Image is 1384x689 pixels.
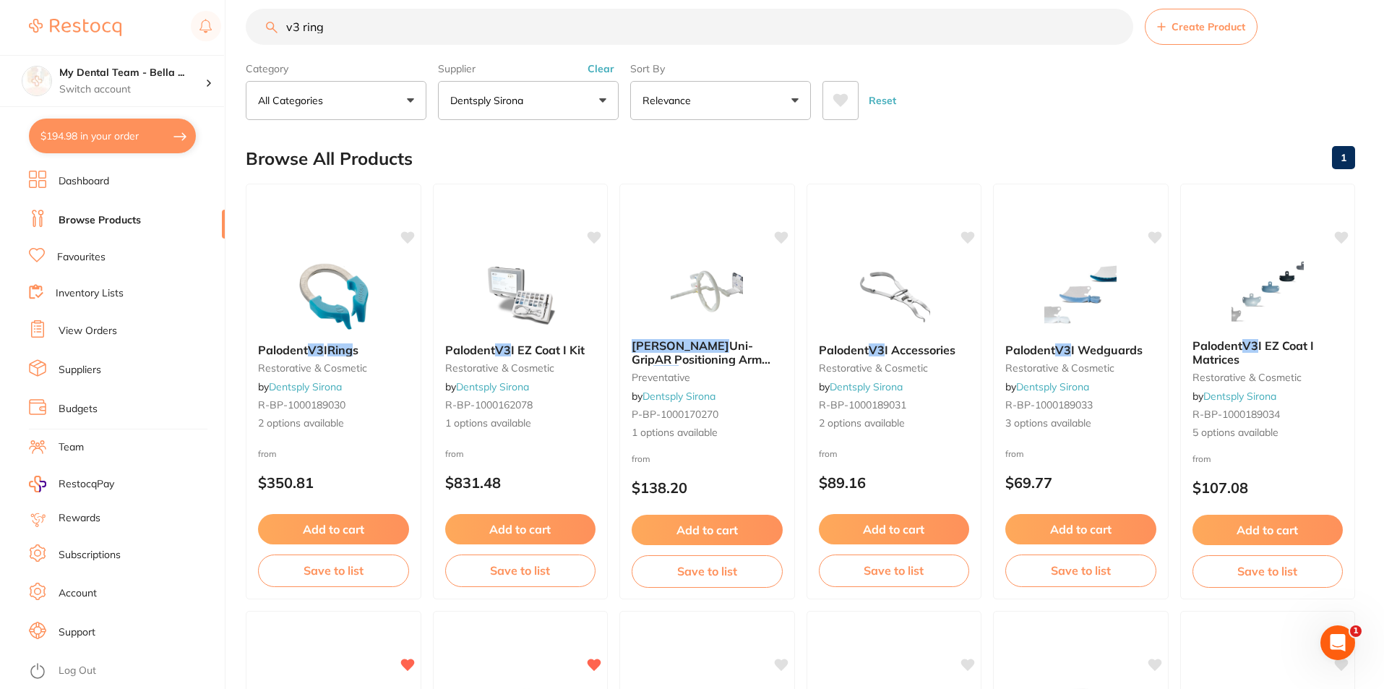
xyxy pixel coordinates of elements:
button: Save to list [819,555,970,586]
button: Add to cart [1192,515,1344,545]
b: Palodent V3 I EZ Coat I Matrices [1192,339,1344,366]
span: P-BP-1000170270 [632,408,718,421]
a: Account [59,586,97,601]
a: Dentsply Sirona [269,380,342,393]
span: Palodent [445,343,495,357]
b: Rinn Uni-GripAR Positioning Arm and Ring [632,339,783,366]
a: Browse Products [59,213,141,228]
a: Budgets [59,402,98,416]
p: $831.48 [445,474,596,491]
a: Suppliers [59,363,101,377]
span: from [445,448,464,459]
h2: Browse All Products [246,149,413,169]
small: restorative & cosmetic [1005,362,1156,374]
span: from [1192,453,1211,464]
a: Support [59,625,95,640]
span: s [353,343,358,357]
img: Palodent V3 I Accessories [847,260,941,332]
p: All Categories [258,93,329,108]
small: restorative & cosmetic [819,362,970,374]
p: $138.20 [632,479,783,496]
span: by [819,380,903,393]
iframe: Intercom live chat [1320,625,1355,660]
input: Search Products [246,9,1133,45]
b: Palodent V3 I Rings [258,343,409,356]
em: V3 [1055,343,1071,357]
b: Palodent V3 I Wedguards [1005,343,1156,356]
em: V3 [869,343,885,357]
button: Save to list [632,555,783,587]
em: Ring [327,343,353,357]
button: Add to cart [819,514,970,544]
p: $69.77 [1005,474,1156,491]
small: restorative & cosmetic [445,362,596,374]
p: $350.81 [258,474,409,491]
img: My Dental Team - Bella Vista [22,67,51,95]
span: I [324,343,327,357]
span: R-BP-1000189031 [819,398,906,411]
small: preventative [632,372,783,383]
button: Relevance [630,81,811,120]
a: Team [59,440,84,455]
span: by [1005,380,1089,393]
span: by [632,390,715,403]
a: Log Out [59,664,96,678]
label: Sort By [630,62,811,75]
a: Inventory Lists [56,286,124,301]
em: V3 [495,343,511,357]
button: Log Out [29,660,220,683]
button: Add to cart [1005,514,1156,544]
b: Palodent V3 I EZ Coat I Kit [445,343,596,356]
span: from [632,453,650,464]
span: I Wedguards [1071,343,1143,357]
a: Subscriptions [59,548,121,562]
p: $107.08 [1192,479,1344,496]
button: $194.98 in your order [29,119,196,153]
h4: My Dental Team - Bella Vista [59,66,205,80]
span: Palodent [258,343,308,357]
img: Palodent V3 I EZ Coat I Matrices [1221,255,1315,328]
span: R-BP-1000189034 [1192,408,1280,421]
button: All Categories [246,81,426,120]
span: by [445,380,529,393]
span: Palodent [1192,338,1242,353]
span: 1 options available [632,426,783,440]
p: $89.16 [819,474,970,491]
span: RestocqPay [59,477,114,492]
label: Category [246,62,426,75]
small: restorative & cosmetic [258,362,409,374]
label: Supplier [438,62,619,75]
a: Dashboard [59,174,109,189]
span: by [1192,390,1276,403]
a: RestocqPay [29,476,114,492]
a: Dentsply Sirona [1016,380,1089,393]
img: Palodent V3 I Wedguards [1033,260,1127,332]
button: Save to list [445,555,596,586]
span: R-BP-1000162078 [445,398,533,411]
span: from [819,448,838,459]
a: Dentsply Sirona [456,380,529,393]
a: Rewards [59,511,100,526]
small: restorative & cosmetic [1192,372,1344,383]
img: Palodent V3 I Rings [286,260,380,332]
span: from [258,448,277,459]
span: R-BP-1000189033 [1005,398,1093,411]
button: Save to list [1192,555,1344,587]
a: View Orders [59,324,117,338]
button: Save to list [1005,555,1156,586]
em: V3 [1242,338,1258,353]
span: 3 options available [1005,416,1156,431]
span: 2 options available [258,416,409,431]
span: from [1005,448,1024,459]
span: Palodent [819,343,869,357]
b: Palodent V3 I Accessories [819,343,970,356]
span: Uni-GripAR Positioning Arm and [632,338,770,380]
span: R-BP-1000189030 [258,398,345,411]
span: 5 options available [1192,426,1344,440]
button: Dentsply Sirona [438,81,619,120]
a: Favourites [57,250,106,265]
button: Add to cart [632,515,783,545]
span: 1 options available [445,416,596,431]
span: Palodent [1005,343,1055,357]
a: Dentsply Sirona [830,380,903,393]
